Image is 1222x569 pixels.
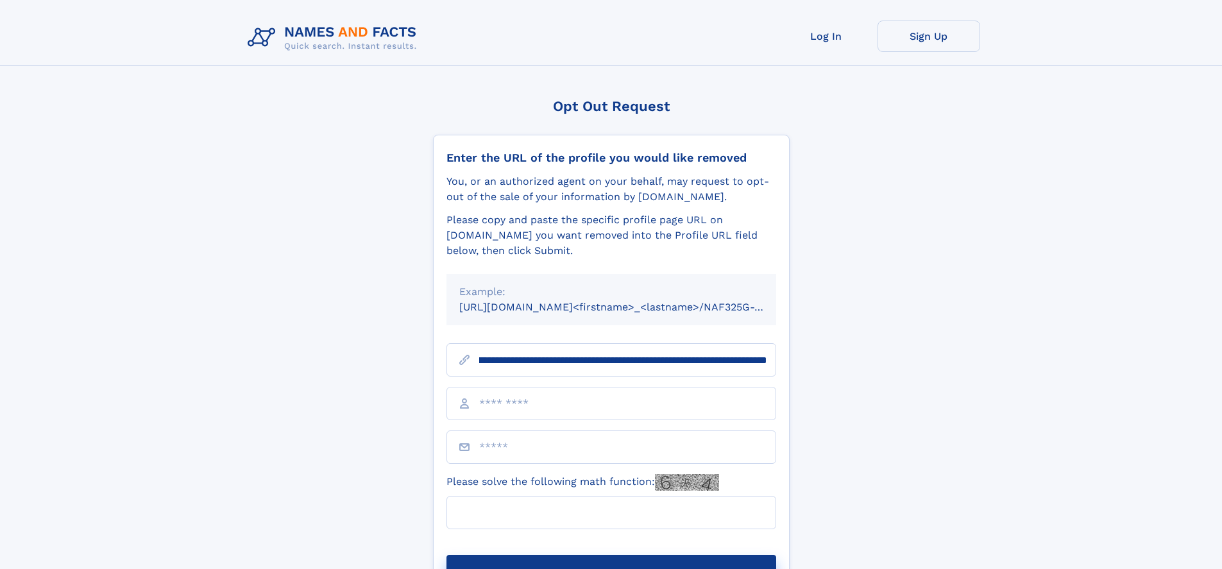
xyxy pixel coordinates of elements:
[459,301,801,313] small: [URL][DOMAIN_NAME]<firstname>_<lastname>/NAF325G-xxxxxxxx
[446,474,719,491] label: Please solve the following math function:
[242,21,427,55] img: Logo Names and Facts
[433,98,790,114] div: Opt Out Request
[459,284,763,300] div: Example:
[446,151,776,165] div: Enter the URL of the profile you would like removed
[878,21,980,52] a: Sign Up
[446,212,776,259] div: Please copy and paste the specific profile page URL on [DOMAIN_NAME] you want removed into the Pr...
[446,174,776,205] div: You, or an authorized agent on your behalf, may request to opt-out of the sale of your informatio...
[775,21,878,52] a: Log In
